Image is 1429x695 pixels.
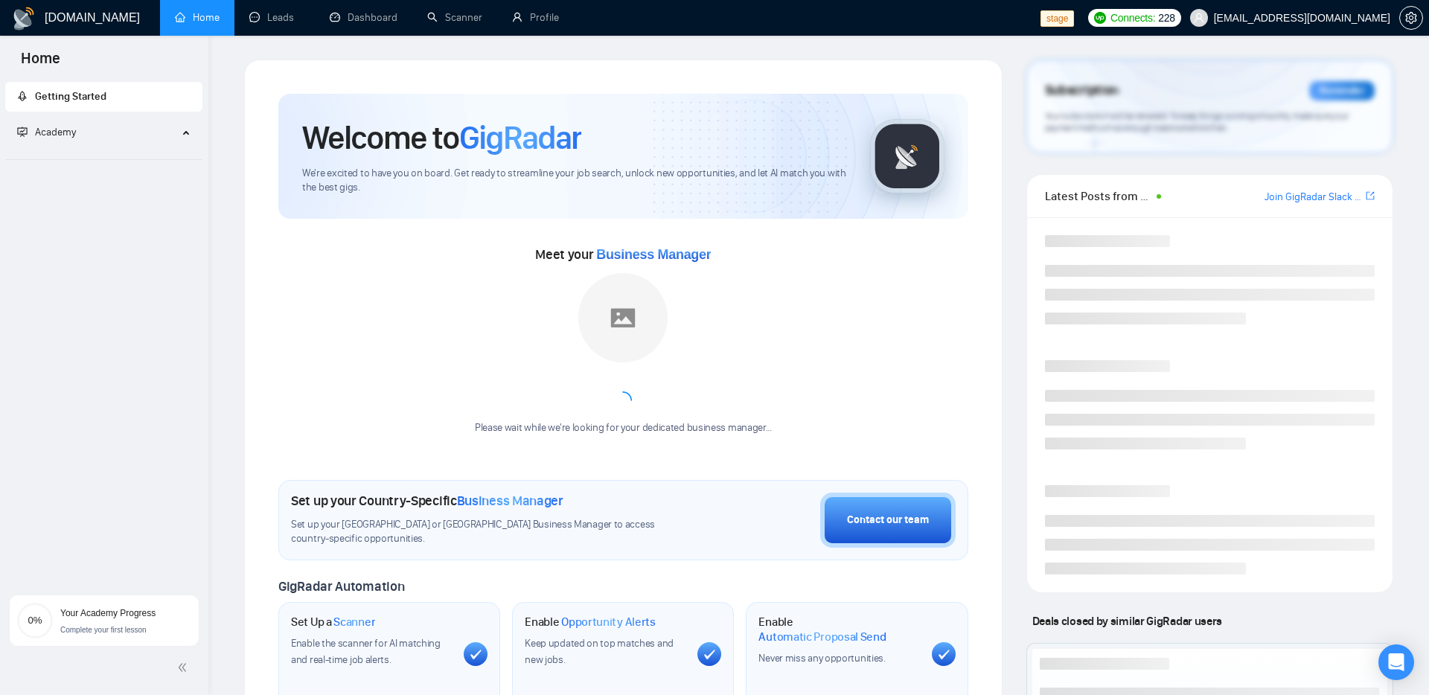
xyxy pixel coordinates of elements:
h1: Set up your Country-Specific [291,493,563,509]
span: Academy [35,126,76,138]
span: fund-projection-screen [17,126,28,137]
span: Keep updated on top matches and new jobs. [525,637,674,666]
li: Academy Homepage [5,153,202,163]
span: Your subscription will be renewed. To keep things running smoothly, make sure your payment method... [1045,110,1349,134]
a: export [1366,189,1375,203]
a: Join GigRadar Slack Community [1265,189,1363,205]
span: Opportunity Alerts [561,615,656,630]
span: stage [1040,10,1074,27]
span: Scanner [333,615,375,630]
span: 0% [17,615,53,625]
h1: Enable [758,615,919,644]
h1: Welcome to [302,118,581,158]
a: dashboardDashboard [330,11,397,24]
button: Contact our team [820,493,956,548]
img: logo [12,7,36,31]
a: homeHome [175,11,220,24]
span: Home [9,48,72,79]
h1: Set Up a [291,615,375,630]
div: Reminder [1309,81,1375,100]
span: Your Academy Progress [60,608,156,618]
span: GigRadar Automation [278,578,404,595]
span: Getting Started [35,90,106,103]
a: searchScanner [427,11,482,24]
span: Set up your [GEOGRAPHIC_DATA] or [GEOGRAPHIC_DATA] Business Manager to access country-specific op... [291,518,690,546]
span: Business Manager [457,493,563,509]
div: Contact our team [847,512,929,528]
a: messageLeads [249,11,300,24]
span: Never miss any opportunities. [758,652,885,664]
img: gigradar-logo.png [870,119,944,193]
span: export [1366,190,1375,202]
span: Meet your [535,246,711,263]
span: 228 [1158,10,1174,26]
img: upwork-logo.png [1094,12,1106,24]
span: Connects: [1110,10,1155,26]
span: Deals closed by similar GigRadar users [1026,608,1228,634]
span: Complete your first lesson [60,626,147,634]
a: setting [1399,12,1423,24]
span: Automatic Proposal Send [758,630,886,644]
span: Academy [17,126,76,138]
span: Business Manager [596,247,711,262]
span: GigRadar [459,118,581,158]
span: double-left [177,660,192,675]
span: user [1194,13,1204,23]
span: Latest Posts from the GigRadar Community [1045,187,1153,205]
a: userProfile [512,11,559,24]
span: Subscription [1045,78,1119,103]
span: loading [614,391,632,409]
img: placeholder.png [578,273,668,362]
button: setting [1399,6,1423,30]
div: Open Intercom Messenger [1378,644,1414,680]
li: Getting Started [5,82,202,112]
h1: Enable [525,615,656,630]
span: We're excited to have you on board. Get ready to streamline your job search, unlock new opportuni... [302,167,846,195]
span: rocket [17,91,28,101]
div: Please wait while we're looking for your dedicated business manager... [466,421,781,435]
span: Enable the scanner for AI matching and real-time job alerts. [291,637,441,666]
